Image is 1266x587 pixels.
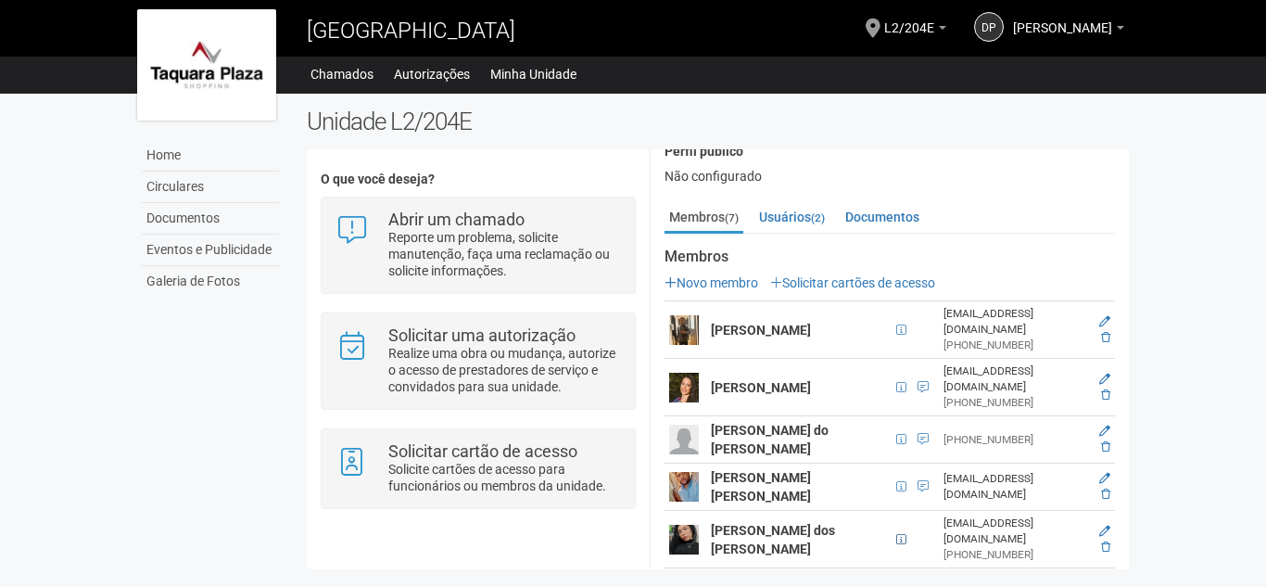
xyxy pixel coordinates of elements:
p: Realize uma obra ou mudança, autorize o acesso de prestadores de serviço e convidados para sua un... [388,345,621,395]
a: Chamados [310,61,373,87]
a: Galeria de Fotos [142,266,279,297]
a: Usuários(2) [754,203,829,231]
a: Membros(7) [665,203,743,234]
strong: [PERSON_NAME] [711,380,811,395]
a: Documentos [841,203,924,231]
a: [PERSON_NAME] [1013,23,1124,38]
img: user.png [669,425,699,454]
small: (2) [811,211,825,224]
a: Documentos [142,203,279,235]
a: Abrir um chamado Reporte um problema, solicite manutenção, faça uma reclamação ou solicite inform... [335,211,620,279]
div: [EMAIL_ADDRESS][DOMAIN_NAME] [943,306,1082,338]
strong: [PERSON_NAME] [PERSON_NAME] [711,470,811,504]
a: Excluir membro [1101,541,1110,554]
strong: Abrir um chamado [388,210,525,229]
a: Excluir membro [1101,389,1110,402]
a: Excluir membro [1101,488,1110,501]
a: DP [974,12,1004,42]
a: Solicitar uma autorização Realize uma obra ou mudança, autorize o acesso de prestadores de serviç... [335,327,620,395]
div: [PHONE_NUMBER] [943,432,1082,448]
span: [GEOGRAPHIC_DATA] [307,18,515,44]
img: user.png [669,472,699,502]
p: Reporte um problema, solicite manutenção, faça uma reclamação ou solicite informações. [388,229,621,279]
a: L2/204E [884,23,946,38]
div: Não configurado [665,168,1115,185]
small: (7) [725,211,739,224]
strong: Solicitar cartão de acesso [388,441,577,461]
div: [EMAIL_ADDRESS][DOMAIN_NAME] [943,364,1082,395]
a: Solicitar cartões de acesso [770,275,935,290]
a: Editar membro [1099,425,1110,438]
h2: Unidade L2/204E [307,108,1129,135]
a: Excluir membro [1101,440,1110,453]
strong: Membros [665,249,1115,265]
img: logo.jpg [137,9,276,121]
a: Editar membro [1099,525,1110,538]
a: Excluir membro [1101,331,1110,344]
div: [PHONE_NUMBER] [943,338,1082,353]
a: Novo membro [665,275,758,290]
a: Editar membro [1099,373,1110,386]
span: L2/204E [884,3,934,35]
a: Autorizações [394,61,470,87]
h4: Perfil público [665,145,1115,159]
strong: [PERSON_NAME] dos [PERSON_NAME] [711,523,835,556]
strong: [PERSON_NAME] [711,323,811,338]
div: [PHONE_NUMBER] [943,395,1082,411]
a: Solicitar cartão de acesso Solicite cartões de acesso para funcionários ou membros da unidade. [335,443,620,494]
strong: Solicitar uma autorização [388,325,576,345]
a: Eventos e Publicidade [142,235,279,266]
p: Solicite cartões de acesso para funcionários ou membros da unidade. [388,461,621,494]
img: user.png [669,373,699,402]
a: Minha Unidade [490,61,576,87]
div: [PHONE_NUMBER] [943,547,1082,563]
a: Home [142,140,279,172]
div: [EMAIL_ADDRESS][DOMAIN_NAME] [943,471,1082,503]
div: [EMAIL_ADDRESS][DOMAIN_NAME] [943,516,1082,547]
span: Daniele Pinheiro [1013,3,1112,35]
h4: O que você deseja? [321,172,635,186]
a: Editar membro [1099,315,1110,328]
img: user.png [669,525,699,555]
strong: [PERSON_NAME] do [PERSON_NAME] [711,423,829,456]
img: user.png [669,315,699,345]
a: Editar membro [1099,472,1110,485]
a: Circulares [142,172,279,203]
